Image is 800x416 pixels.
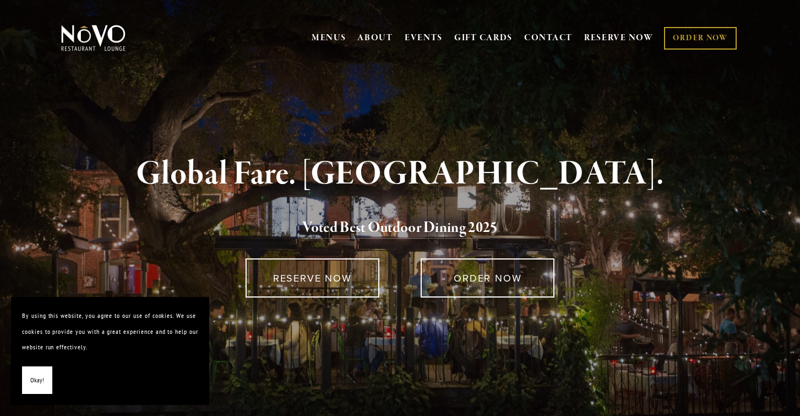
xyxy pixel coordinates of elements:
[136,153,664,195] strong: Global Fare. [GEOGRAPHIC_DATA].
[357,33,393,44] a: ABOUT
[246,258,379,298] a: RESERVE NOW
[312,33,346,44] a: MENUS
[30,372,44,388] span: Okay!
[302,218,490,239] a: Voted Best Outdoor Dining 202
[22,308,198,355] p: By using this website, you agree to our use of cookies. We use cookies to provide you with a grea...
[664,27,736,50] a: ORDER NOW
[11,297,209,405] section: Cookie banner
[79,217,721,240] h2: 5
[421,258,554,298] a: ORDER NOW
[59,24,128,52] img: Novo Restaurant &amp; Lounge
[454,28,513,48] a: GIFT CARDS
[524,28,573,48] a: CONTACT
[22,366,52,395] button: Okay!
[405,33,443,44] a: EVENTS
[584,28,654,48] a: RESERVE NOW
